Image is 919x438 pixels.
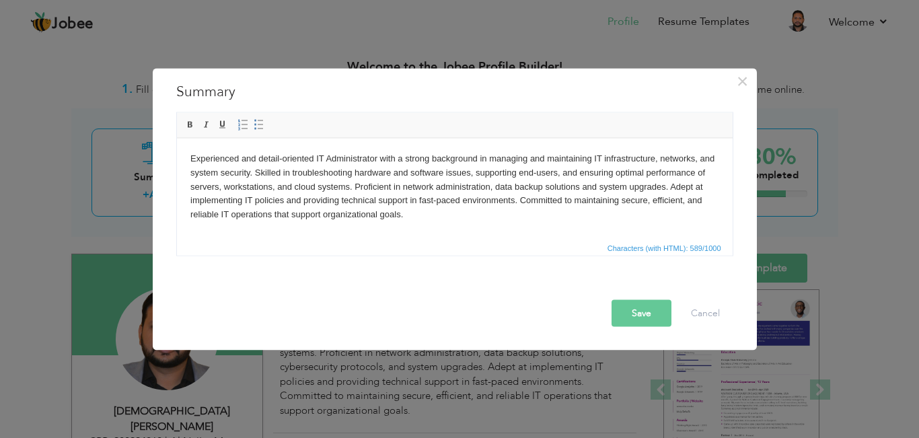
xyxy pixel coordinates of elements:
[677,299,733,326] button: Cancel
[235,117,250,132] a: Insert/Remove Numbered List
[199,117,214,132] a: Italic
[183,117,198,132] a: Bold
[732,70,753,92] button: Close
[215,117,230,132] a: Underline
[176,81,733,102] h3: Summary
[737,69,748,93] span: ×
[177,138,733,239] iframe: Rich Text Editor, summaryEditor
[612,299,671,326] button: Save
[605,242,725,254] div: Statistics
[252,117,266,132] a: Insert/Remove Bulleted List
[605,242,724,254] span: Characters (with HTML): 589/1000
